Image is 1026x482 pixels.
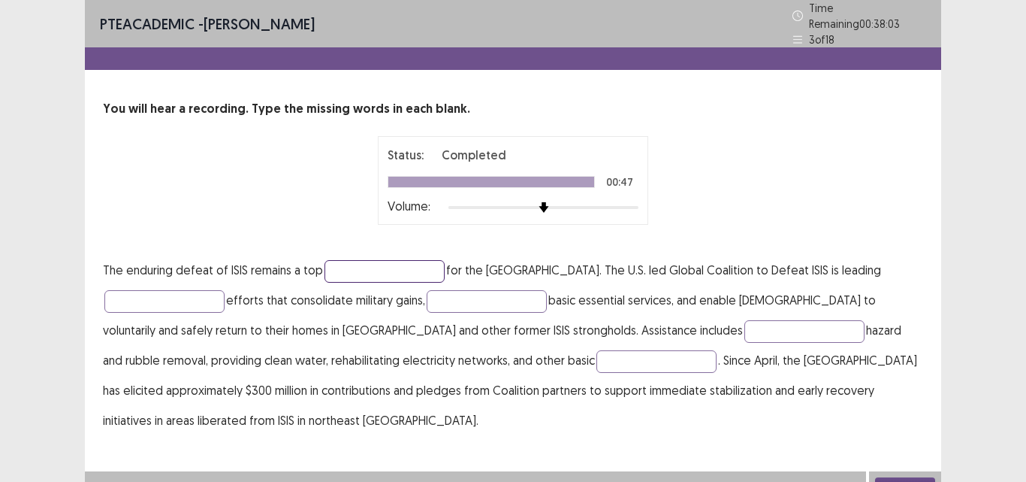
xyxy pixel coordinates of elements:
p: - [PERSON_NAME] [100,13,315,35]
p: Completed [442,146,506,164]
p: Volume: [388,197,430,215]
p: 3 of 18 [809,32,834,47]
p: You will hear a recording. Type the missing words in each blank. [103,100,923,118]
p: Status: [388,146,424,164]
p: The enduring defeat of ISIS remains a top for the [GEOGRAPHIC_DATA]. The U.S. led Global Coalitio... [103,255,923,435]
p: 00:47 [606,177,633,187]
img: arrow-thumb [539,202,549,213]
span: PTE academic [100,14,195,33]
